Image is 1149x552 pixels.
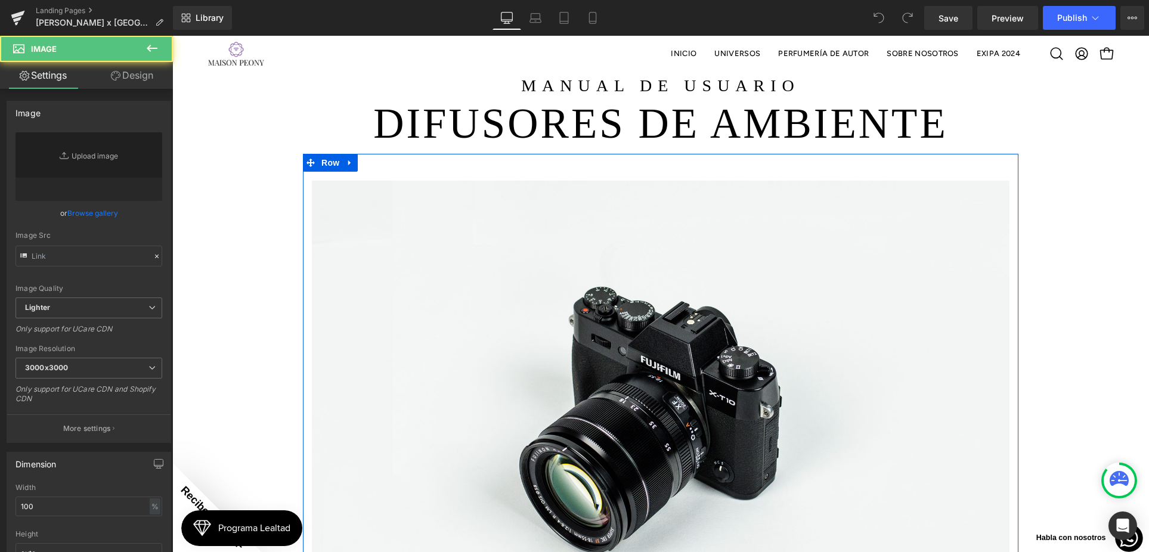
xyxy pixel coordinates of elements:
a: Desktop [493,6,521,30]
span: Row [146,118,170,136]
span: PERFUMERÍA DE AUTOR [606,12,696,24]
span: Habla con nosotros [858,495,940,510]
div: Image Src [16,231,162,240]
span: Image [31,44,57,54]
a: Landing Pages [36,6,173,15]
a: Preview [977,6,1038,30]
a: Laptop [521,6,550,30]
span: Preview [992,12,1024,24]
div: Only support for UCare CDN [16,324,162,342]
div: Dimension [16,452,57,469]
span: Save [939,12,958,24]
button: Publish [1043,6,1116,30]
div: Image Quality [16,284,162,293]
span: SOBRE NOSOTROS [714,12,786,24]
h1: DIFUSORES DE AMBIENTE [151,58,826,117]
div: Height [16,530,162,538]
button: More [1120,6,1144,30]
div: Open Intercom Messenger [1108,511,1137,540]
div: Open WhatsApp chat [854,488,971,516]
span: UNIVERSOS [542,12,588,24]
a: Tablet [550,6,578,30]
p: More settings [63,423,111,434]
input: Link [16,246,162,266]
p: MANUAL DE USUARIO [151,42,826,58]
span: Publish [1057,13,1087,23]
button: Redo [896,6,919,30]
div: or [16,207,162,219]
span: INICIO [498,12,524,24]
a: Browse gallery [67,203,118,224]
div: Width [16,483,162,492]
a: Mobile [578,6,607,30]
span: EXIPA 2024 [804,12,848,24]
a: Send a message via WhatsApp [854,488,971,516]
button: Undo [867,6,891,30]
button: More settings [7,414,171,442]
div: Image [16,101,41,118]
div: % [150,498,160,514]
iframe: Button to open loyalty program pop-up [9,475,131,510]
b: Lighter [25,303,50,312]
span: Library [196,13,224,23]
input: auto [16,497,162,516]
a: Design [89,62,175,89]
a: Expand / Collapse [170,118,185,136]
b: 3000x3000 [25,363,68,372]
div: Only support for UCare CDN and Shopify CDN [16,384,162,411]
span: [PERSON_NAME] x [GEOGRAPHIC_DATA][PERSON_NAME] [36,18,150,27]
a: New Library [173,6,232,30]
div: Image Resolution [16,345,162,353]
